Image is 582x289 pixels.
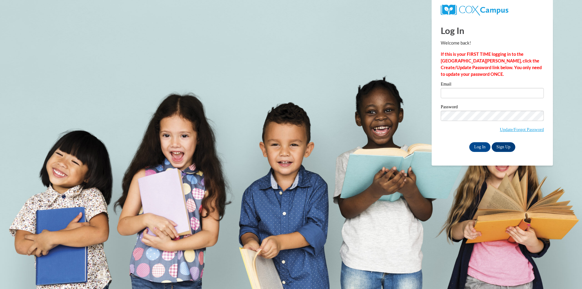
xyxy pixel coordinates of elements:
[441,24,544,37] h1: Log In
[500,127,544,132] a: Update/Forgot Password
[469,142,490,152] input: Log In
[492,142,515,152] a: Sign Up
[441,105,544,111] label: Password
[441,52,542,77] strong: If this is your FIRST TIME logging in to the [GEOGRAPHIC_DATA][PERSON_NAME], click the Create/Upd...
[441,7,508,12] a: COX Campus
[441,5,508,15] img: COX Campus
[441,40,544,46] p: Welcome back!
[441,82,544,88] label: Email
